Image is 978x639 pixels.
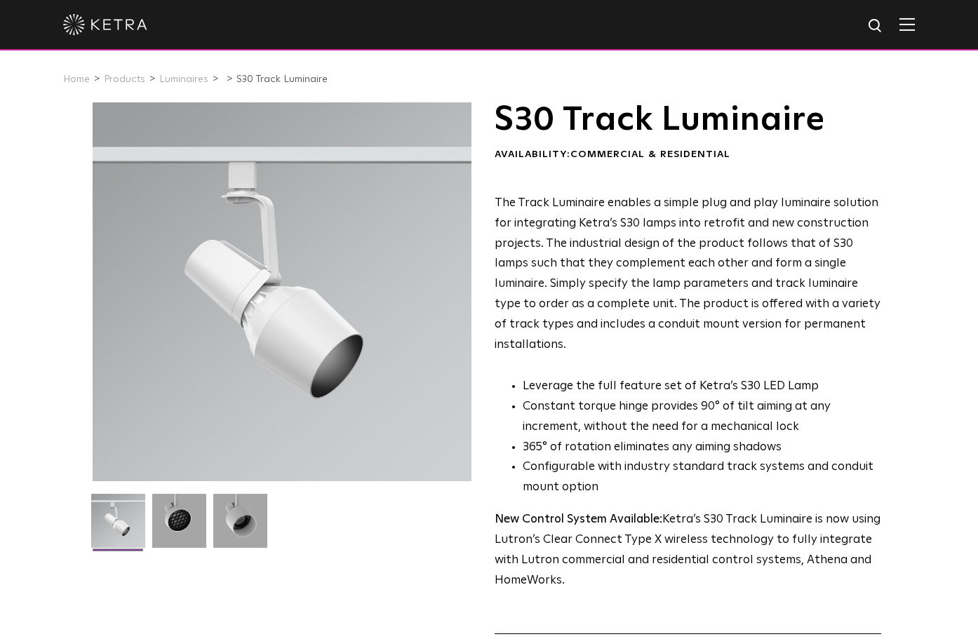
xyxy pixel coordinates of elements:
[867,18,885,35] img: search icon
[91,494,145,558] img: S30-Track-Luminaire-2021-Web-Square
[159,74,208,84] a: Luminaires
[63,14,147,35] img: ketra-logo-2019-white
[236,74,328,84] a: S30 Track Luminaire
[523,457,881,498] li: Configurable with industry standard track systems and conduit mount option
[495,197,880,351] span: The Track Luminaire enables a simple plug and play luminaire solution for integrating Ketra’s S30...
[495,513,662,525] strong: New Control System Available:
[63,74,90,84] a: Home
[523,438,881,458] li: 365° of rotation eliminates any aiming shadows
[495,510,881,591] p: Ketra’s S30 Track Luminaire is now using Lutron’s Clear Connect Type X wireless technology to ful...
[899,18,915,31] img: Hamburger%20Nav.svg
[570,149,730,159] span: Commercial & Residential
[495,148,881,162] div: Availability:
[523,397,881,438] li: Constant torque hinge provides 90° of tilt aiming at any increment, without the need for a mechan...
[213,494,267,558] img: 9e3d97bd0cf938513d6e
[104,74,145,84] a: Products
[495,102,881,137] h1: S30 Track Luminaire
[523,377,881,397] li: Leverage the full feature set of Ketra’s S30 LED Lamp
[152,494,206,558] img: 3b1b0dc7630e9da69e6b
